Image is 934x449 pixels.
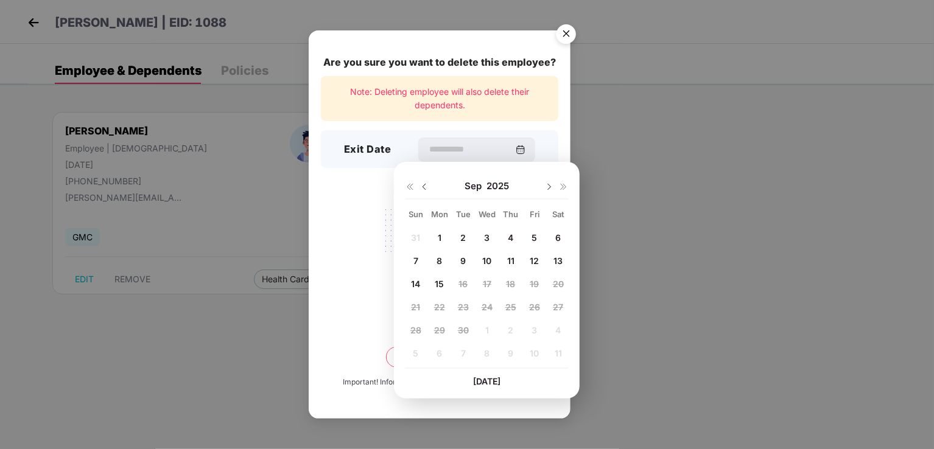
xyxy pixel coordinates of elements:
button: Close [549,19,582,52]
img: svg+xml;base64,PHN2ZyBpZD0iQ2FsZW5kYXItMzJ4MzIiIHhtbG5zPSJodHRwOi8vd3d3LnczLm9yZy8yMDAwL3N2ZyIgd2... [516,145,525,155]
img: svg+xml;base64,PHN2ZyBpZD0iRHJvcGRvd24tMzJ4MzIiIHhtbG5zPSJodHRwOi8vd3d3LnczLm9yZy8yMDAwL3N2ZyIgd2... [544,182,554,192]
div: Tue [452,209,474,220]
span: 1 [438,232,441,243]
span: 15 [435,279,444,289]
div: Note: Deleting employee will also delete their dependents. [321,76,558,122]
div: Mon [429,209,450,220]
span: 6 [555,232,561,243]
span: 14 [411,279,420,289]
div: Sun [405,209,426,220]
span: [DATE] [473,376,500,386]
button: Delete permanently [386,347,493,367]
span: 2 [460,232,466,243]
span: 3 [484,232,490,243]
span: 2025 [486,180,509,192]
div: Are you sure you want to delete this employee? [321,55,558,70]
span: 12 [530,256,539,266]
img: svg+xml;base64,PHN2ZyBpZD0iRHJvcGRvd24tMzJ4MzIiIHhtbG5zPSJodHRwOi8vd3d3LnczLm9yZy8yMDAwL3N2ZyIgd2... [420,182,429,192]
img: svg+xml;base64,PHN2ZyB4bWxucz0iaHR0cDovL3d3dy53My5vcmcvMjAwMC9zdmciIHdpZHRoPSIxNiIgaGVpZ2h0PSIxNi... [559,182,569,192]
span: Sep [465,180,486,192]
span: 10 [482,256,491,266]
h3: Exit Date [344,142,392,158]
span: 11 [507,256,514,266]
img: svg+xml;base64,PHN2ZyB4bWxucz0iaHR0cDovL3d3dy53My5vcmcvMjAwMC9zdmciIHdpZHRoPSIyMjQiIGhlaWdodD0iMT... [371,202,508,297]
img: svg+xml;base64,PHN2ZyB4bWxucz0iaHR0cDovL3d3dy53My5vcmcvMjAwMC9zdmciIHdpZHRoPSI1NiIgaGVpZ2h0PSI1Ni... [549,19,583,53]
span: 8 [437,256,442,266]
div: Wed [476,209,497,220]
div: Thu [500,209,521,220]
span: 9 [460,256,466,266]
span: 7 [413,256,418,266]
div: Sat [547,209,569,220]
span: 4 [508,232,513,243]
img: svg+xml;base64,PHN2ZyB4bWxucz0iaHR0cDovL3d3dy53My5vcmcvMjAwMC9zdmciIHdpZHRoPSIxNiIgaGVpZ2h0PSIxNi... [405,182,415,192]
span: 5 [532,232,537,243]
div: Fri [524,209,545,220]
div: Important! Information once deleted, can’t be recovered. [343,377,536,388]
span: 13 [553,256,563,266]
